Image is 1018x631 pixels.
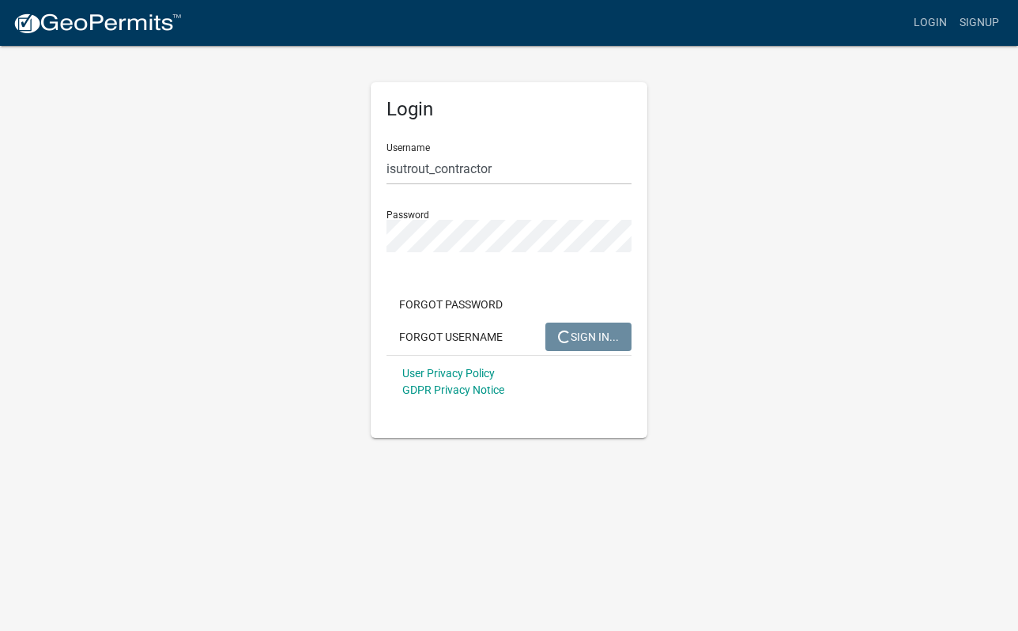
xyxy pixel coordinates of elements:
[402,367,495,380] a: User Privacy Policy
[402,384,504,396] a: GDPR Privacy Notice
[558,330,619,342] span: SIGN IN...
[545,323,632,351] button: SIGN IN...
[386,323,515,351] button: Forgot Username
[953,8,1005,38] a: Signup
[907,8,953,38] a: Login
[386,98,632,121] h5: Login
[386,290,515,319] button: Forgot Password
